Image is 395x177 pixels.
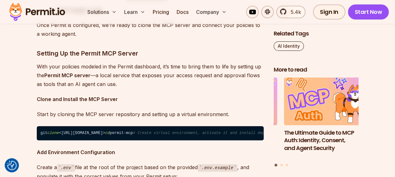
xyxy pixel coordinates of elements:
[193,78,277,126] img: Human-in-the-Loop for AI Agents: Best Practices, Frameworks, Use Cases, and Demo
[193,78,277,160] li: 3 of 3
[37,96,118,102] strong: Clone and Install the MCP Server
[150,6,172,18] a: Pricing
[194,6,229,18] button: Company
[276,6,305,18] a: 5.4k
[274,66,359,74] h2: More to read
[348,4,389,19] a: Start Now
[193,129,277,160] h3: Human-in-the-Loop for AI Agents: Best Practices, Frameworks, Use Cases, and Demo
[286,164,288,167] button: Go to slide 3
[284,129,369,152] h3: The Ultimate Guide to MCP Auth: Identity, Consent, and Agent Security
[284,78,369,160] a: The Ultimate Guide to MCP Auth: Identity, Consent, and Agent SecurityThe Ultimate Guide to MCP Au...
[7,161,17,170] button: Consent Preferences
[85,6,119,18] button: Solutions
[37,21,264,38] p: Once Permit is configured, we’re ready to clone the MCP server and connect your policies to a wor...
[105,131,110,135] span: cd
[275,164,277,167] button: Go to slide 1
[47,131,59,135] span: clone
[313,4,345,19] a: Sign In
[198,164,237,172] code: .env.example
[6,1,68,23] img: Permit logo
[284,78,369,160] li: 1 of 3
[274,78,359,168] div: Posts
[37,48,264,58] h3: Setting Up the Permit MCP Server
[37,126,264,141] code: git <[URL][DOMAIN_NAME]> permit-mcp uv venv .venv/bin/activate uv pip install -e .
[37,62,264,88] p: With your policies modeled in the Permit dashboard, it’s time to bring them to life by setting up...
[122,6,148,18] button: Learn
[284,78,369,126] img: The Ultimate Guide to MCP Auth: Identity, Consent, and Agent Security
[37,149,115,155] strong: Add Environment Configuration
[44,72,91,78] strong: Permit MCP server
[280,164,283,167] button: Go to slide 2
[274,30,359,38] h2: Related Tags
[57,164,75,172] code: .env
[7,161,17,170] img: Revisit consent button
[37,110,264,119] p: Start by cloning the MCP server repository and setting up a virtual environment.
[174,6,191,18] a: Docs
[133,131,285,135] span: # Create virtual environment, activate it and install dependencies
[274,42,304,51] a: AI Identity
[287,8,301,16] span: 5.4k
